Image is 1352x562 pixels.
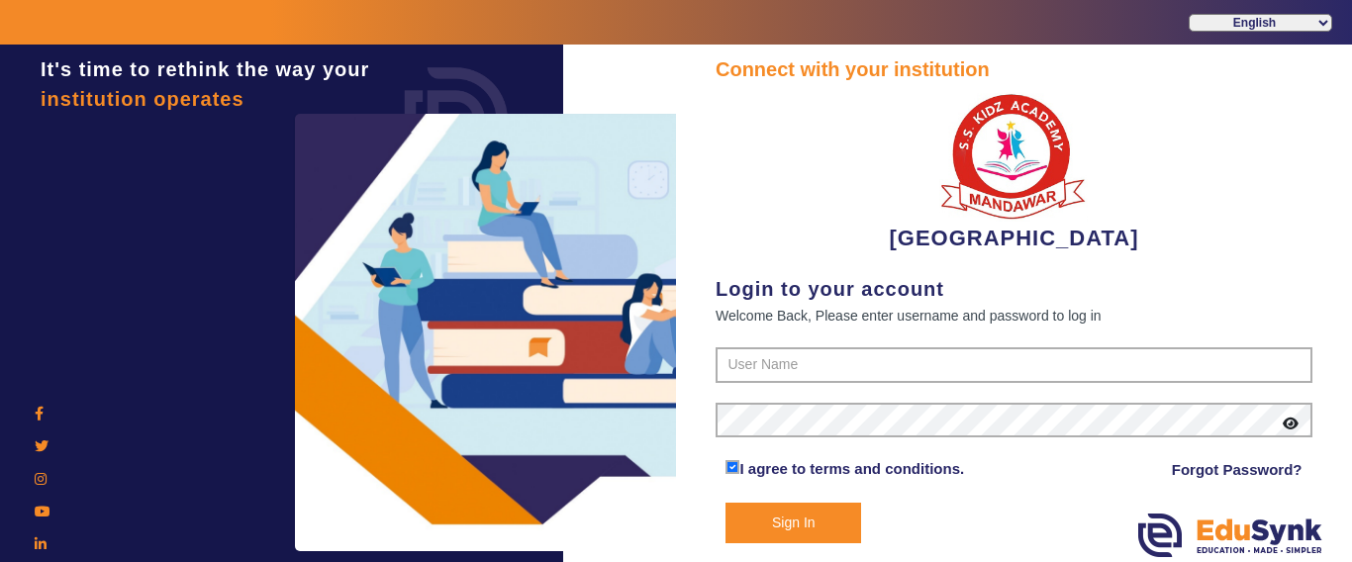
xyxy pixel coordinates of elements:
[739,460,964,477] a: I agree to terms and conditions.
[725,503,861,543] button: Sign In
[41,58,369,80] span: It's time to rethink the way your
[1138,514,1322,557] img: edusynk.png
[382,45,531,193] img: login.png
[1172,458,1303,482] a: Forgot Password?
[716,84,1312,254] div: [GEOGRAPHIC_DATA]
[41,88,244,110] span: institution operates
[716,347,1312,383] input: User Name
[716,274,1312,304] div: Login to your account
[716,304,1312,328] div: Welcome Back, Please enter username and password to log in
[716,54,1312,84] div: Connect with your institution
[939,84,1088,222] img: b9104f0a-387a-4379-b368-ffa933cda262
[295,114,711,551] img: login3.png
